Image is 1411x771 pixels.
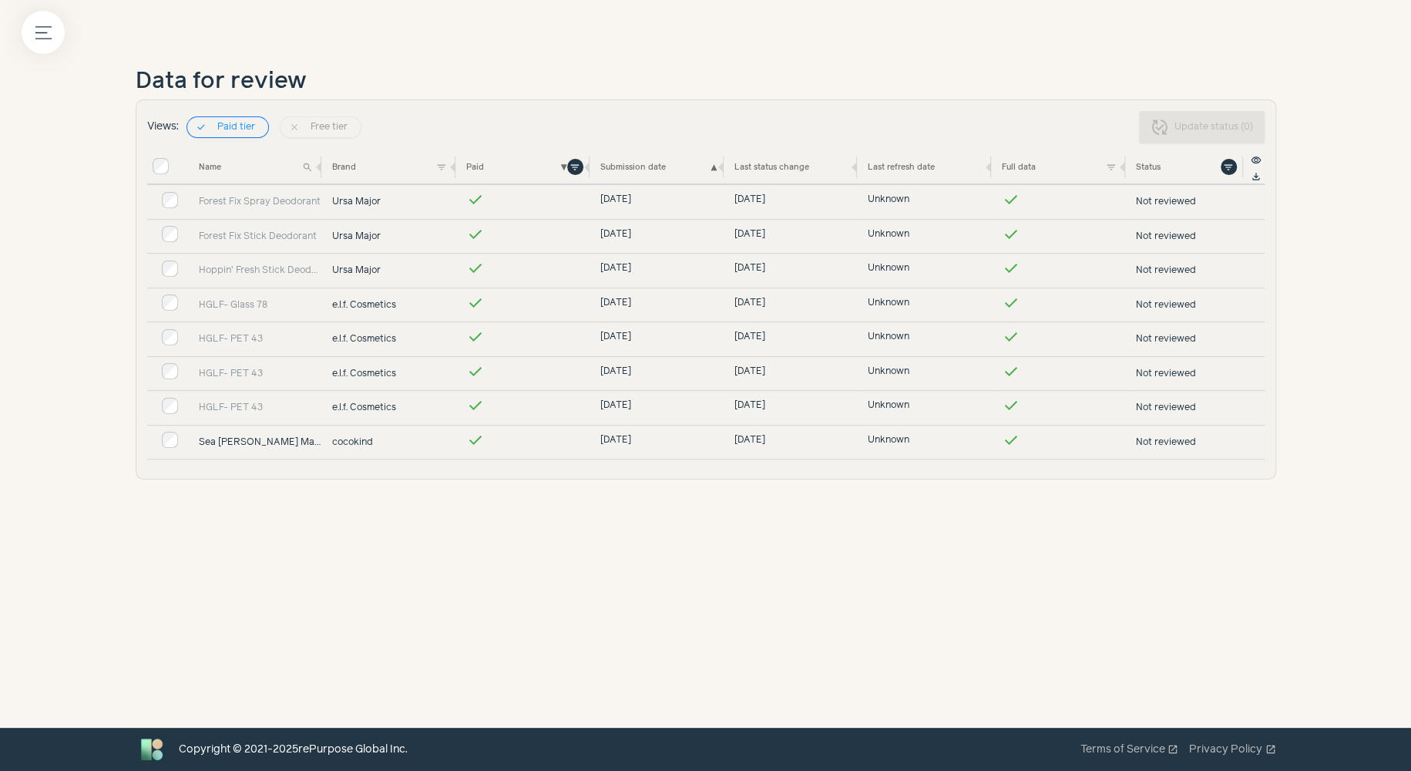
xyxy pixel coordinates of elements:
i: check [196,122,207,133]
span: Unknown [868,261,909,275]
span: Unknown [868,433,909,447]
a: HGLF- PET 43 [199,367,322,381]
div: Copyright © 2021- 2025 rePurpose Global Inc. [179,742,408,758]
td: Not reviewed [1130,391,1265,426]
button: Last status change [734,162,809,173]
span: Unknown [868,399,909,412]
a: HGLF- Glass 78 [199,298,322,312]
span: Unknown [868,296,909,310]
span: [DATE] [734,330,765,344]
span: [DATE] [600,227,631,241]
td: Not reviewed [1130,219,1265,254]
a: Terms of Serviceopen_in_new [1080,742,1179,758]
span: [DATE] [734,193,765,207]
i: close [289,122,300,133]
td: Ursa Major [327,219,461,254]
button: search [299,159,315,175]
span: check [1002,294,1020,312]
span: check [466,362,485,381]
span: filter_list [569,162,580,173]
span: [DATE] [734,261,765,275]
span: check [1002,190,1020,209]
span: Free tier [305,123,353,132]
td: Not reviewed [1130,322,1265,357]
span: file_download [1251,171,1262,182]
td: Not reviewed [1130,356,1265,391]
span: check [1002,225,1020,244]
button: filter_list [1103,159,1119,175]
a: HGLF- PET 43 [199,332,322,346]
span: check [466,225,485,244]
span: check [466,396,485,415]
a: Forest Fix Spray Deodorant [199,195,322,209]
span: [DATE] [734,433,765,447]
a: Privacy Policyopen_in_new [1189,742,1276,758]
span: check [1002,396,1020,415]
td: Not reviewed [1130,185,1265,220]
img: Bluebird logo [136,733,168,766]
span: check [1002,431,1020,449]
span: check [466,328,485,346]
span: check [466,294,485,312]
button: visibility [1248,152,1265,168]
span: Unknown [868,193,909,207]
div: ▲ [711,162,717,173]
button: Submission date [600,162,666,173]
td: Not reviewed [1130,254,1265,288]
button: Last refresh date [868,162,935,173]
button: Status [1136,162,1161,173]
td: e.l.f. Cosmetics [327,356,461,391]
span: [DATE] [734,365,765,379]
td: e.l.f. Cosmetics [327,322,461,357]
span: check [466,259,485,278]
span: check [466,431,485,449]
button: filter_list [1221,159,1237,175]
td: cocokind [327,425,461,460]
span: [DATE] [600,193,631,207]
span: Unknown [868,365,909,379]
span: filter_list [1223,162,1234,173]
button: Brand [332,162,356,173]
h1: Data for review [136,65,1276,99]
span: check [466,190,485,209]
td: Ursa Major [327,254,461,288]
button: Paid [466,162,484,173]
span: Unknown [868,227,909,241]
td: Ursa Major [327,185,461,220]
td: e.l.f. Cosmetics [327,288,461,322]
span: [DATE] [600,296,631,310]
span: open_in_new [1167,744,1178,755]
span: [DATE] [600,399,631,412]
span: open_in_new [1265,744,1276,755]
button: filter_list [567,159,583,175]
span: [DATE] [734,296,765,310]
span: check [1002,259,1020,278]
div: Views: [147,111,365,143]
span: check [1002,328,1020,346]
button: check Paid tier [186,116,269,138]
button: file_download [1248,169,1265,185]
a: HGLF- PET 43 [199,401,322,415]
button: Name [199,162,221,173]
span: search [302,162,313,173]
button: close Free tier [280,116,361,138]
td: Not reviewed [1130,425,1265,460]
a: Forest Fix Stick Deodorant [199,230,322,244]
a: Hoppin' Fresh Stick Deodorant [199,264,322,278]
span: [DATE] [600,261,631,275]
span: [DATE] [600,330,631,344]
span: [DATE] [734,227,765,241]
button: Full data [1002,162,1036,173]
span: check [1002,362,1020,381]
td: e.l.f. Cosmetics [327,391,461,426]
span: [DATE] [734,399,765,412]
span: Unknown [868,330,909,344]
td: Not reviewed [1130,288,1265,322]
span: [DATE] [600,365,631,379]
span: [DATE] [600,433,631,447]
div: ▼ [561,159,583,176]
span: filter_list [1105,162,1116,173]
button: filter_list [433,159,449,175]
span: visibility [1251,155,1262,166]
span: Paid tier [212,123,260,132]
